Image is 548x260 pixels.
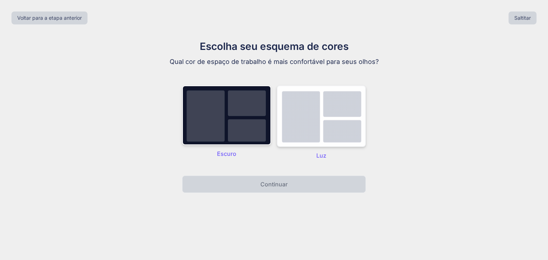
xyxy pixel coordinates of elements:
[153,57,395,67] p: Qual cor de espaço de trabalho é mais confortável para seus olhos?
[509,11,537,24] button: Saltitar
[153,39,395,54] h1: Escolha seu esquema de cores
[182,85,271,145] img: escuro
[277,85,366,147] img: escuro
[182,176,366,193] button: Continuar
[182,149,271,158] p: Escuro
[260,180,288,189] p: Continuar
[277,151,366,160] p: Luz
[11,11,88,24] button: Voltar para a etapa anterior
